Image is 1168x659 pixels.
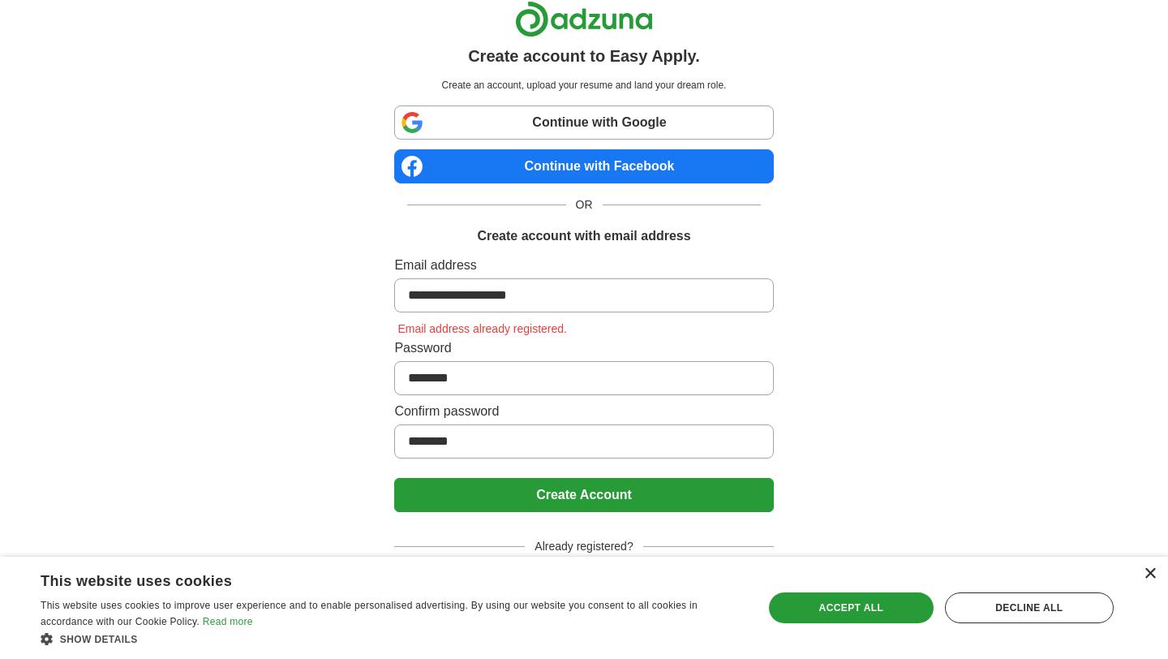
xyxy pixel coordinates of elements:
[525,538,642,555] span: Already registered?
[1144,568,1156,580] div: Close
[41,631,742,647] div: Show details
[945,592,1114,623] div: Decline all
[515,1,653,37] img: Adzuna logo
[394,322,570,335] span: Email address already registered.
[468,44,700,68] h1: Create account to Easy Apply.
[394,338,773,358] label: Password
[769,592,934,623] div: Accept all
[203,616,253,627] a: Read more, opens a new window
[394,106,773,140] a: Continue with Google
[394,402,773,421] label: Confirm password
[41,566,702,591] div: This website uses cookies
[41,600,698,627] span: This website uses cookies to improve user experience and to enable personalised advertising. By u...
[394,256,773,275] label: Email address
[477,226,690,246] h1: Create account with email address
[394,149,773,183] a: Continue with Facebook
[566,196,603,213] span: OR
[60,634,138,645] span: Show details
[394,478,773,512] button: Create Account
[397,78,770,93] p: Create an account, upload your resume and land your dream role.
